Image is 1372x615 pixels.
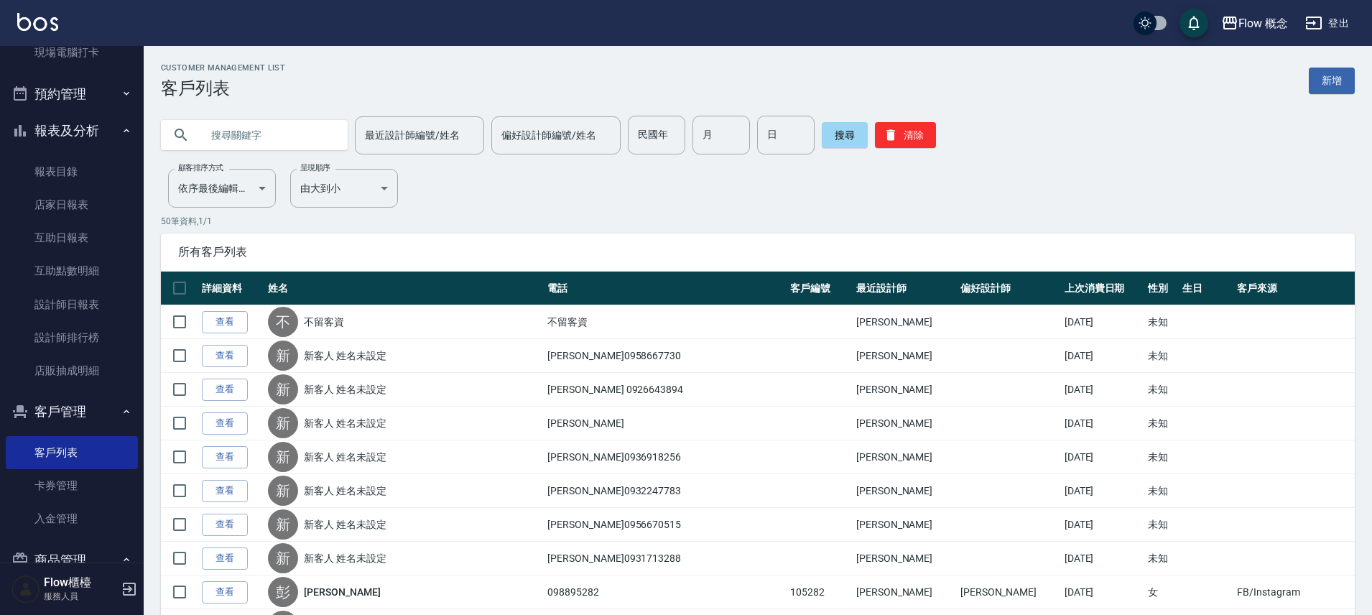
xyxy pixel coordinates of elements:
[304,517,386,532] a: 新客人 姓名未設定
[787,575,853,609] td: 105282
[544,407,787,440] td: [PERSON_NAME]
[1144,407,1178,440] td: 未知
[1144,474,1178,508] td: 未知
[6,221,138,254] a: 互助日報表
[544,440,787,474] td: [PERSON_NAME]0936918256
[1215,9,1294,38] button: Flow 概念
[6,36,138,69] a: 現場電腦打卡
[1061,407,1145,440] td: [DATE]
[6,188,138,221] a: 店家日報表
[1179,272,1234,305] th: 生日
[202,480,248,502] a: 查看
[161,78,285,98] h3: 客戶列表
[1061,508,1145,542] td: [DATE]
[544,542,787,575] td: [PERSON_NAME]0931713288
[544,508,787,542] td: [PERSON_NAME]0956670515
[853,542,957,575] td: [PERSON_NAME]
[304,382,386,397] a: 新客人 姓名未設定
[268,374,298,404] div: 新
[1144,339,1178,373] td: 未知
[853,407,957,440] td: [PERSON_NAME]
[1061,339,1145,373] td: [DATE]
[957,575,1061,609] td: [PERSON_NAME]
[201,116,336,154] input: 搜尋關鍵字
[1144,508,1178,542] td: 未知
[544,575,787,609] td: 098895282
[1061,373,1145,407] td: [DATE]
[304,315,344,329] a: 不留客資
[544,474,787,508] td: [PERSON_NAME]0932247783
[6,321,138,354] a: 設計師排行榜
[202,412,248,435] a: 查看
[202,514,248,536] a: 查看
[11,575,40,604] img: Person
[1233,575,1355,609] td: FB/Instagram
[1061,272,1145,305] th: 上次消費日期
[304,484,386,498] a: 新客人 姓名未設定
[853,508,957,542] td: [PERSON_NAME]
[544,272,787,305] th: 電話
[264,272,544,305] th: 姓名
[268,577,298,607] div: 彭
[268,307,298,337] div: 不
[1061,305,1145,339] td: [DATE]
[6,436,138,469] a: 客戶列表
[1061,542,1145,575] td: [DATE]
[198,272,264,305] th: 詳細資料
[853,440,957,474] td: [PERSON_NAME]
[268,543,298,573] div: 新
[6,112,138,149] button: 報表及分析
[1309,68,1355,94] a: 新增
[6,393,138,430] button: 客戶管理
[853,272,957,305] th: 最近設計師
[17,13,58,31] img: Logo
[1144,305,1178,339] td: 未知
[6,254,138,287] a: 互助點數明細
[1144,542,1178,575] td: 未知
[6,155,138,188] a: 報表目錄
[6,469,138,502] a: 卡券管理
[853,474,957,508] td: [PERSON_NAME]
[544,373,787,407] td: [PERSON_NAME] 0926643894
[178,162,223,173] label: 顧客排序方式
[178,245,1338,259] span: 所有客戶列表
[6,502,138,535] a: 入金管理
[787,272,853,305] th: 客戶編號
[6,354,138,387] a: 店販抽成明細
[1233,272,1355,305] th: 客戶來源
[268,408,298,438] div: 新
[1061,440,1145,474] td: [DATE]
[202,345,248,367] a: 查看
[44,575,117,590] h5: Flow櫃檯
[304,348,386,363] a: 新客人 姓名未設定
[853,373,957,407] td: [PERSON_NAME]
[44,590,117,603] p: 服務人員
[168,169,276,208] div: 依序最後編輯時間
[1238,14,1289,32] div: Flow 概念
[6,542,138,579] button: 商品管理
[1061,575,1145,609] td: [DATE]
[1299,10,1355,37] button: 登出
[1061,474,1145,508] td: [DATE]
[853,339,957,373] td: [PERSON_NAME]
[6,75,138,113] button: 預約管理
[202,547,248,570] a: 查看
[161,63,285,73] h2: Customer Management List
[544,339,787,373] td: [PERSON_NAME]0958667730
[202,379,248,401] a: 查看
[822,122,868,148] button: 搜尋
[300,162,330,173] label: 呈現順序
[202,311,248,333] a: 查看
[957,272,1061,305] th: 偏好設計師
[304,585,380,599] a: [PERSON_NAME]
[268,476,298,506] div: 新
[6,288,138,321] a: 設計師日報表
[304,551,386,565] a: 新客人 姓名未設定
[268,341,298,371] div: 新
[304,450,386,464] a: 新客人 姓名未設定
[1144,440,1178,474] td: 未知
[544,305,787,339] td: 不留客資
[1144,272,1178,305] th: 性別
[268,442,298,472] div: 新
[875,122,936,148] button: 清除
